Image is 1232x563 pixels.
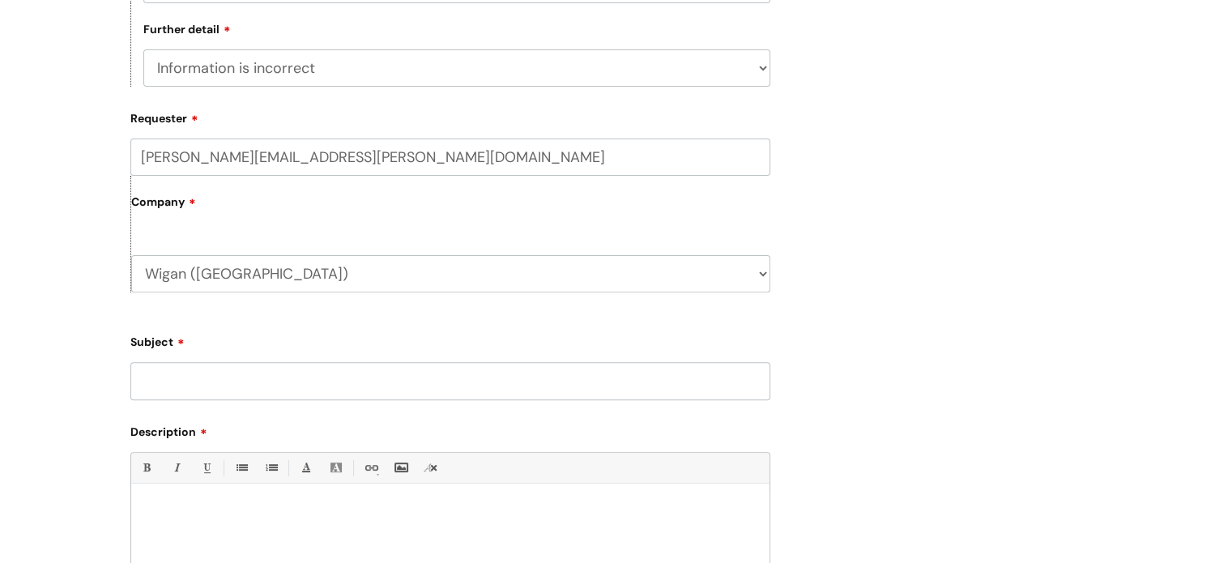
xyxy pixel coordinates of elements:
label: Subject [130,330,770,349]
label: Further detail [143,20,231,36]
a: Italic (Ctrl-I) [166,458,186,478]
input: Email [130,139,770,176]
a: Bold (Ctrl-B) [136,458,156,478]
a: Underline(Ctrl-U) [196,458,216,478]
label: Requester [130,106,770,126]
label: Description [130,420,770,439]
a: 1. Ordered List (Ctrl-Shift-8) [261,458,281,478]
a: Font Color [296,458,316,478]
a: Link [360,458,381,478]
label: Company [131,190,770,226]
a: Back Color [326,458,346,478]
a: Remove formatting (Ctrl-\) [420,458,441,478]
a: • Unordered List (Ctrl-Shift-7) [231,458,251,478]
a: Insert Image... [390,458,411,478]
